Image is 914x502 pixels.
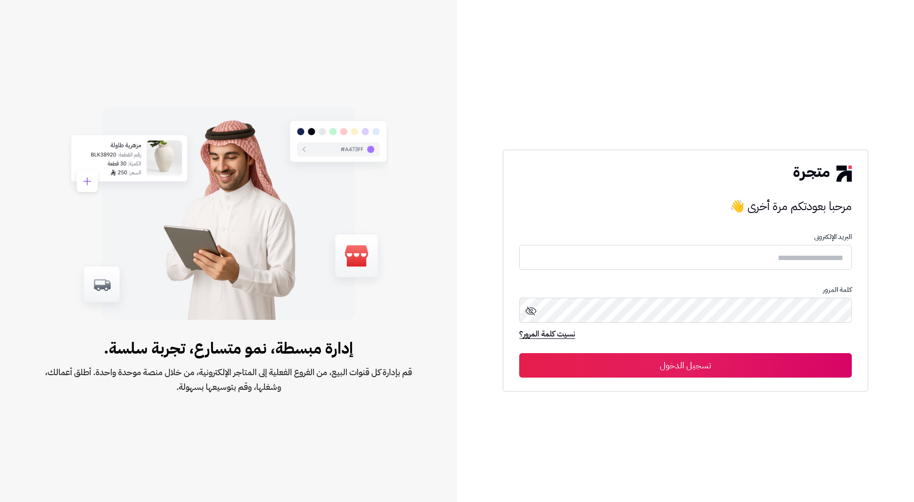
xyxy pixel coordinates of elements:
[31,365,426,394] span: قم بإدارة كل قنوات البيع، من الفروع الفعلية إلى المتاجر الإلكترونية، من خلال منصة موحدة واحدة. أط...
[519,353,851,378] button: تسجيل الدخول
[519,196,851,216] h3: مرحبا بعودتكم مرة أخرى 👋
[519,286,851,294] p: كلمة المرور
[519,233,851,241] p: البريد الإلكترونى
[31,336,426,360] span: إدارة مبسطة، نمو متسارع، تجربة سلسة.
[519,328,575,342] a: نسيت كلمة المرور؟
[794,166,851,181] img: logo-2.png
